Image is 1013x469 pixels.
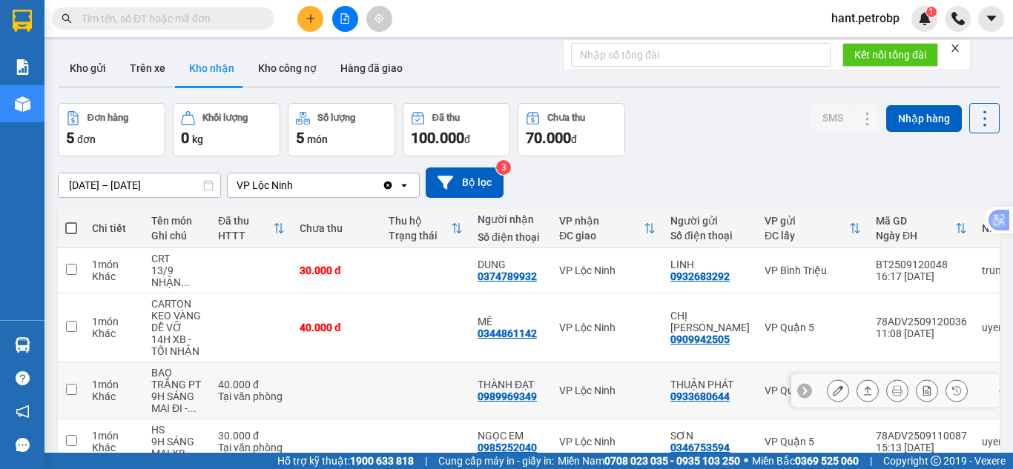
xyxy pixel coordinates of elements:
span: đ [464,133,470,145]
div: CARTON KEO VÀNG DỄ VỠ [151,298,203,333]
div: Mã GD [876,215,955,227]
div: VP nhận [559,215,644,227]
div: Số lượng [317,113,355,123]
div: 1 món [92,316,136,327]
span: search [62,13,72,24]
div: MÊ [478,316,544,327]
img: warehouse-icon [15,96,30,112]
span: ⚪️ [744,458,748,464]
button: Kho gửi [58,50,118,86]
div: Giao hàng [857,379,879,402]
div: Tại văn phòng [218,390,285,402]
span: notification [16,405,30,419]
span: Miền Bắc [752,453,859,469]
div: Số điện thoại [478,231,544,243]
img: warehouse-icon [15,337,30,353]
th: Toggle SortBy [381,209,470,248]
button: Khối lượng0kg [173,103,280,156]
div: 0985252040 [478,442,537,453]
svg: open [398,179,410,191]
span: ... [181,276,190,288]
button: Trên xe [118,50,177,86]
div: Người nhận [478,213,544,225]
span: Hỗ trợ kỹ thuật: [277,453,414,469]
div: VP Quận 5 [765,385,861,396]
div: 0374789932 [478,270,537,282]
div: VP Bình Triệu [765,265,861,276]
span: Miền Nam [558,453,740,469]
div: Người gửi [670,215,750,227]
div: 0933680644 [670,390,730,402]
strong: 1900 633 818 [350,455,414,467]
div: Chi tiết [92,222,136,234]
span: 1 [928,7,934,17]
button: Hàng đã giao [329,50,415,86]
div: ĐC lấy [765,230,849,242]
div: BAO TRẮNG PT [151,367,203,390]
div: VP Lộc Ninh [237,178,293,193]
span: aim [374,13,384,24]
div: Khác [92,442,136,453]
div: 15:13 [DATE] [876,442,967,453]
div: 0346753594 [670,442,730,453]
svg: Clear value [382,179,394,191]
div: 40.000 đ [218,379,285,390]
div: 1 món [92,379,136,390]
div: Khối lượng [202,113,248,123]
img: phone-icon [951,12,965,25]
button: caret-down [978,6,1004,32]
input: Nhập số tổng đài [571,43,831,67]
div: VP Lộc Ninh [559,436,656,448]
span: Cung cấp máy in - giấy in: [438,453,554,469]
th: Toggle SortBy [868,209,974,248]
span: món [307,133,328,145]
span: | [425,453,427,469]
div: VP gửi [765,215,849,227]
span: ... [188,402,197,414]
span: hant.petrobp [819,9,911,27]
div: VP Lộc Ninh [559,385,656,396]
div: CHỊ LINH [670,310,750,333]
div: 78ADV2509120036 [876,316,967,327]
div: Thu hộ [389,215,451,227]
div: VP Lộc Ninh [559,322,656,333]
span: 5 [296,129,304,147]
div: Tại văn phòng [218,442,285,453]
div: Đã thu [218,215,273,227]
span: close [950,43,960,53]
span: caret-down [985,12,998,25]
div: 14H XB - TỐI NHẬN [151,333,203,357]
div: LINH [670,259,750,270]
button: plus [297,6,323,32]
div: VP Quận 5 [765,436,861,448]
sup: 3 [496,160,511,175]
div: ĐC giao [559,230,644,242]
span: đơn [77,133,96,145]
button: Chưa thu70.000đ [518,103,625,156]
div: Khác [92,390,136,402]
img: logo-vxr [13,10,32,32]
div: 1 món [92,259,136,270]
span: 100.000 [411,129,464,147]
div: 0989969349 [478,390,537,402]
span: file-add [340,13,350,24]
div: 0932683292 [670,270,730,282]
span: 0 [181,129,189,147]
div: HTTT [218,230,273,242]
div: DUNG [478,259,544,270]
div: HS [151,424,203,436]
div: 78ADV2509110087 [876,430,967,442]
span: Kết nối tổng đài [854,47,926,63]
div: Trạng thái [389,230,451,242]
span: 5 [66,129,74,147]
button: Nhập hàng [886,105,962,132]
div: THÀNH ĐẠT [478,379,544,390]
div: SƠN [670,430,750,442]
button: Bộ lọc [426,167,504,198]
button: Kết nối tổng đài [842,43,938,67]
img: icon-new-feature [918,12,931,25]
div: Số điện thoại [670,230,750,242]
span: copyright [931,456,941,466]
button: aim [366,6,392,32]
button: Số lượng5món [288,103,395,156]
